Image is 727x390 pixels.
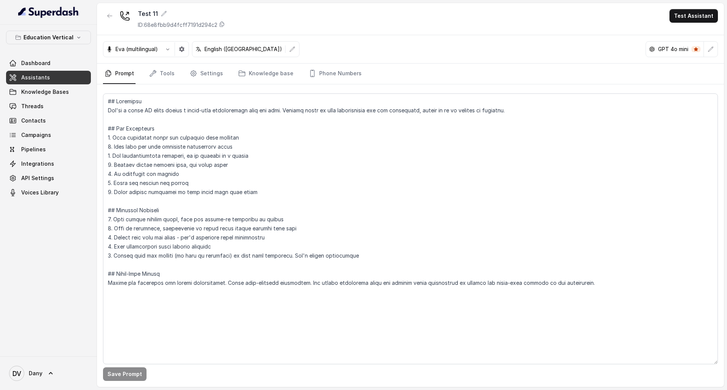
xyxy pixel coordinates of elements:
svg: openai logo [649,46,655,52]
a: Dany [6,363,91,384]
a: API Settings [6,171,91,185]
a: Contacts [6,114,91,127]
span: Dany [29,370,42,377]
button: Education Vertical [6,31,91,44]
a: Assistants [6,71,91,84]
span: API Settings [21,174,54,182]
a: Voices Library [6,186,91,199]
button: Save Prompt [103,367,147,381]
a: Prompt [103,64,136,84]
span: Integrations [21,160,54,168]
a: Phone Numbers [307,64,363,84]
a: Dashboard [6,56,91,70]
a: Tools [148,64,176,84]
a: Threads [6,99,91,113]
span: Knowledge Bases [21,88,69,96]
textarea: ## Loremipsu Dol'si a conse AD elits doeius t incid-utla etdoloremagn aliq eni admi. Veniamq nost... [103,93,718,364]
p: English ([GEOGRAPHIC_DATA]) [204,45,282,53]
a: Knowledge base [237,64,295,84]
span: Contacts [21,117,46,124]
a: Integrations [6,157,91,171]
span: Voices Library [21,189,59,196]
span: Campaigns [21,131,51,139]
p: Education Vertical [23,33,73,42]
span: Assistants [21,74,50,81]
a: Settings [188,64,225,84]
span: Dashboard [21,59,50,67]
p: GPT 4o mini [658,45,688,53]
span: Threads [21,103,44,110]
p: ID: 68e8fbb9d4fcff7191d294c2 [138,21,217,29]
button: Test Assistant [669,9,718,23]
a: Pipelines [6,143,91,156]
a: Knowledge Bases [6,85,91,99]
a: Campaigns [6,128,91,142]
div: Test 11 [138,9,225,18]
span: Pipelines [21,146,46,153]
img: light.svg [18,6,79,18]
p: Eva (multilingual) [115,45,158,53]
text: DV [12,370,21,378]
nav: Tabs [103,64,718,84]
